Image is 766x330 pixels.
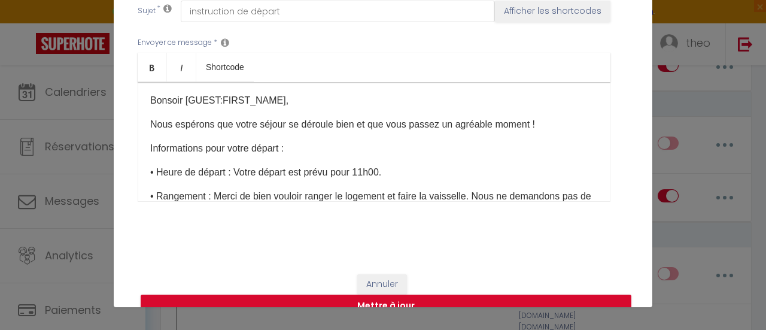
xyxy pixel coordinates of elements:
button: Afficher les shortcodes [495,1,610,22]
label: Sujet [138,5,156,18]
p: Bonsoir [GUEST:FIRST_NAME]​, [150,93,598,108]
button: Ouvrir le widget de chat LiveChat [10,5,45,41]
a: Bold [138,53,167,81]
p: Nous espérons que votre séjour se déroule bien et que vous passez un agréable moment ! [150,117,598,132]
a: Shortcode [196,53,254,81]
p: • Heure de départ : Votre départ est prévu pour 11h00. [150,165,598,180]
button: Annuler [357,274,407,295]
i: Subject [163,4,172,13]
a: Italic [167,53,196,81]
button: Mettre à jour [141,295,631,317]
i: Message [221,38,229,47]
p: Informations pour votre départ : [150,141,598,156]
label: Envoyer ce message [138,37,212,49]
p: • Rangement : Merci de bien vouloir ranger le logement et faire la vaisselle. Nous ne demandons p... [150,189,598,218]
